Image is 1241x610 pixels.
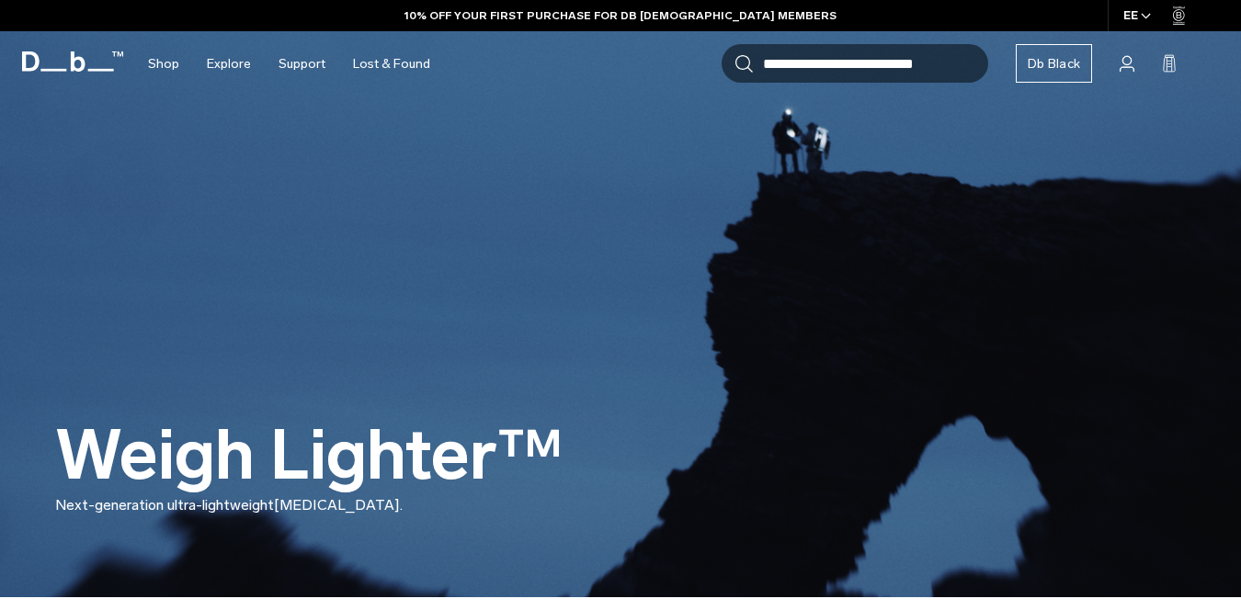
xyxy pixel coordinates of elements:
[1016,44,1092,83] a: Db Black
[353,31,430,96] a: Lost & Found
[55,418,564,494] h1: Weigh Lighter™
[134,31,444,96] nav: Main Navigation
[148,31,179,96] a: Shop
[207,31,251,96] a: Explore
[279,31,325,96] a: Support
[274,496,403,514] span: [MEDICAL_DATA].
[55,496,274,514] span: Next-generation ultra-lightweight
[404,7,837,24] a: 10% OFF YOUR FIRST PURCHASE FOR DB [DEMOGRAPHIC_DATA] MEMBERS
